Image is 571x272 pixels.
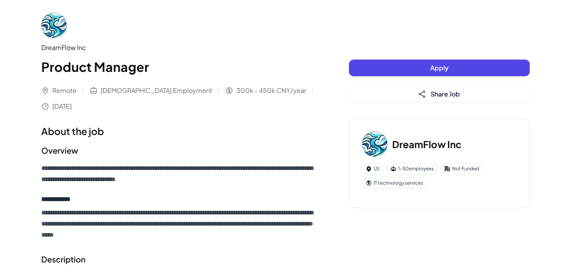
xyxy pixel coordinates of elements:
[52,86,77,95] span: Remote
[236,86,306,95] span: 300k - 450k CNY/year
[362,131,387,157] img: Dr
[387,163,437,174] div: 1-50 employees
[41,43,317,52] div: DreamFlow Inc
[41,124,317,138] h1: About the job
[441,163,483,174] div: Not Funded
[362,163,383,174] div: US
[41,57,317,76] h1: Product Manager
[41,13,67,38] img: Dr
[349,86,530,102] button: Share Job
[392,137,462,151] h3: DreamFlow Inc
[101,86,212,95] span: [DEMOGRAPHIC_DATA] Employment
[41,145,317,156] h2: Overview
[430,64,448,72] span: Apply
[349,60,530,76] button: Apply
[52,102,72,111] span: [DATE]
[362,177,427,189] div: IT technology services
[431,90,460,98] span: Share Job
[41,253,317,265] h2: Description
